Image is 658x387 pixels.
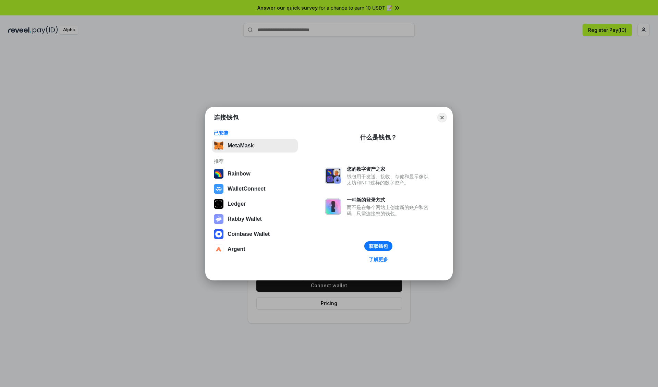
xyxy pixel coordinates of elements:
[212,227,298,241] button: Coinbase Wallet
[214,141,223,150] img: svg+xml,%3Csvg%20fill%3D%22none%22%20height%3D%2233%22%20viewBox%3D%220%200%2035%2033%22%20width%...
[369,243,388,249] div: 获取钱包
[347,204,432,217] div: 而不是在每个网站上创建新的账户和密码，只需连接您的钱包。
[365,255,392,264] a: 了解更多
[437,113,447,122] button: Close
[212,182,298,196] button: WalletConnect
[214,229,223,239] img: svg+xml,%3Csvg%20width%3D%2228%22%20height%3D%2228%22%20viewBox%3D%220%200%2028%2028%22%20fill%3D...
[212,212,298,226] button: Rabby Wallet
[228,171,251,177] div: Rainbow
[214,199,223,209] img: svg+xml,%3Csvg%20xmlns%3D%22http%3A%2F%2Fwww.w3.org%2F2000%2Fsvg%22%20width%3D%2228%22%20height%3...
[214,130,296,136] div: 已安装
[369,256,388,263] div: 了解更多
[325,198,341,215] img: svg+xml,%3Csvg%20xmlns%3D%22http%3A%2F%2Fwww.w3.org%2F2000%2Fsvg%22%20fill%3D%22none%22%20viewBox...
[228,246,245,252] div: Argent
[228,216,262,222] div: Rabby Wallet
[364,241,392,251] button: 获取钱包
[214,214,223,224] img: svg+xml,%3Csvg%20xmlns%3D%22http%3A%2F%2Fwww.w3.org%2F2000%2Fsvg%22%20fill%3D%22none%22%20viewBox...
[228,186,266,192] div: WalletConnect
[214,184,223,194] img: svg+xml,%3Csvg%20width%3D%2228%22%20height%3D%2228%22%20viewBox%3D%220%200%2028%2028%22%20fill%3D...
[212,242,298,256] button: Argent
[212,167,298,181] button: Rainbow
[228,231,270,237] div: Coinbase Wallet
[214,244,223,254] img: svg+xml,%3Csvg%20width%3D%2228%22%20height%3D%2228%22%20viewBox%3D%220%200%2028%2028%22%20fill%3D...
[228,201,246,207] div: Ledger
[347,166,432,172] div: 您的数字资产之家
[347,173,432,186] div: 钱包用于发送、接收、存储和显示像以太坊和NFT这样的数字资产。
[347,197,432,203] div: 一种新的登录方式
[325,168,341,184] img: svg+xml,%3Csvg%20xmlns%3D%22http%3A%2F%2Fwww.w3.org%2F2000%2Fsvg%22%20fill%3D%22none%22%20viewBox...
[212,139,298,153] button: MetaMask
[360,133,397,142] div: 什么是钱包？
[228,143,254,149] div: MetaMask
[212,197,298,211] button: Ledger
[214,113,239,122] h1: 连接钱包
[214,169,223,179] img: svg+xml,%3Csvg%20width%3D%22120%22%20height%3D%22120%22%20viewBox%3D%220%200%20120%20120%22%20fil...
[214,158,296,164] div: 推荐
